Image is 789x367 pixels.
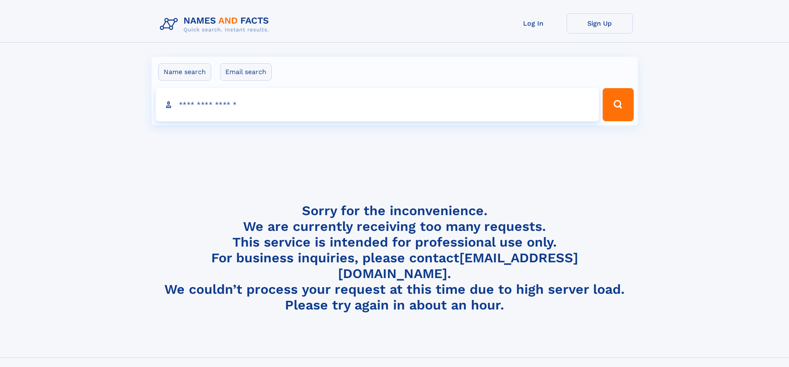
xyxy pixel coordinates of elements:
[156,88,599,121] input: search input
[603,88,633,121] button: Search Button
[338,250,578,281] a: [EMAIL_ADDRESS][DOMAIN_NAME]
[500,13,567,34] a: Log In
[158,63,211,81] label: Name search
[220,63,272,81] label: Email search
[157,13,276,36] img: Logo Names and Facts
[567,13,633,34] a: Sign Up
[157,203,633,313] h4: Sorry for the inconvenience. We are currently receiving too many requests. This service is intend...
